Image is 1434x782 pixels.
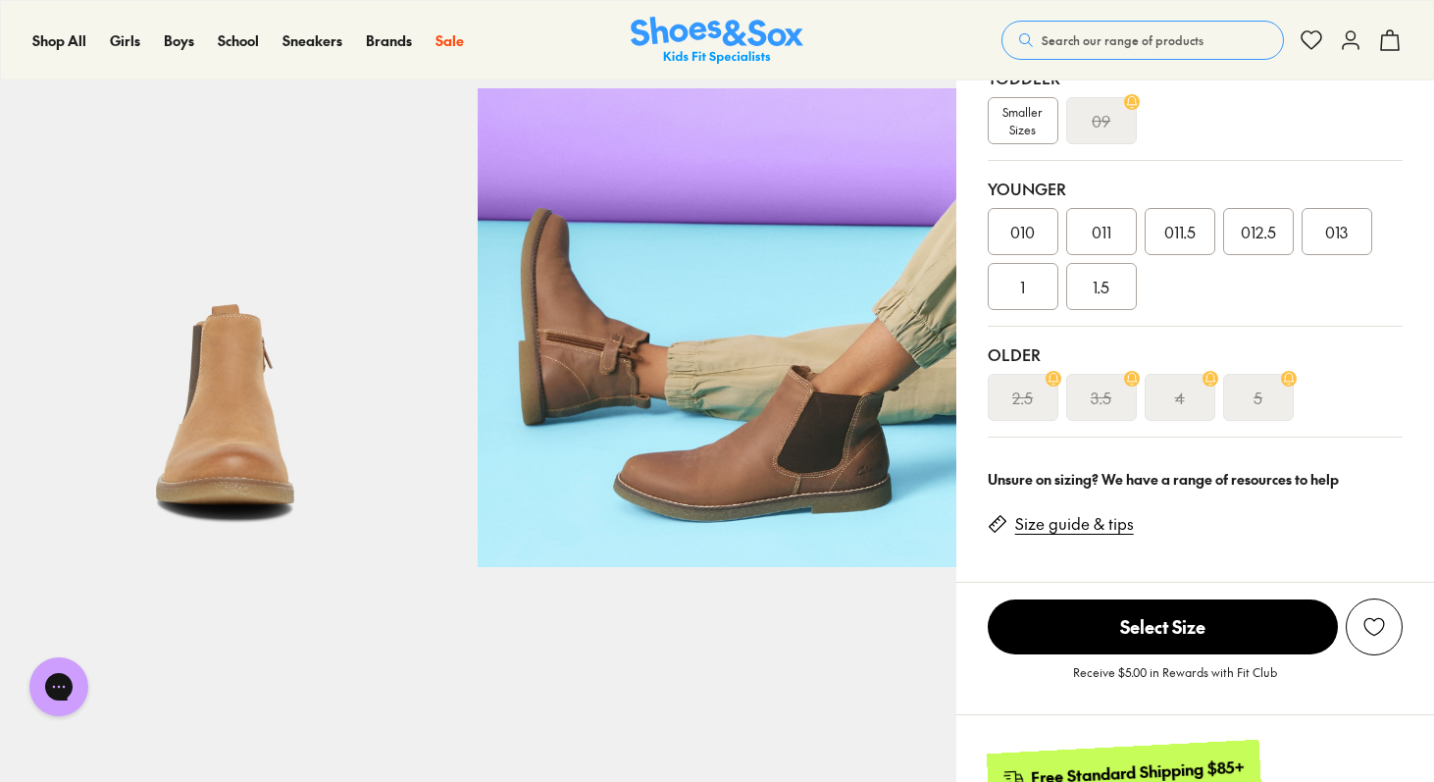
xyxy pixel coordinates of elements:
[988,599,1338,655] button: Select Size
[110,30,140,51] a: Girls
[366,30,412,51] a: Brands
[110,30,140,50] span: Girls
[435,30,464,51] a: Sale
[366,30,412,50] span: Brands
[1091,386,1111,409] s: 3.5
[1020,275,1025,298] span: 1
[164,30,194,50] span: Boys
[1092,220,1111,243] span: 011
[1175,386,1185,409] s: 4
[1010,220,1035,243] span: 010
[1012,386,1033,409] s: 2.5
[1092,109,1110,132] s: 09
[1164,220,1196,243] span: 011.5
[988,342,1403,366] div: Older
[32,30,86,50] span: Shop All
[988,600,1338,654] span: Select Size
[631,17,803,65] img: SNS_Logo_Responsive.svg
[1042,31,1204,49] span: Search our range of products
[1093,275,1109,298] span: 1.5
[1015,513,1134,535] a: Size guide & tips
[218,30,259,50] span: School
[1001,21,1284,60] button: Search our range of products
[478,88,955,566] img: Chelsea II Tan Waxy Leather
[1241,220,1276,243] span: 012.5
[988,469,1403,490] div: Unsure on sizing? We have a range of resources to help
[1346,599,1403,655] button: Add to Wishlist
[1254,386,1262,409] s: 5
[20,651,98,723] iframe: Gorgias live chat messenger
[1325,220,1348,243] span: 013
[32,30,86,51] a: Shop All
[988,177,1403,200] div: Younger
[218,30,259,51] a: School
[989,103,1057,138] span: Smaller Sizes
[435,30,464,50] span: Sale
[164,30,194,51] a: Boys
[282,30,342,50] span: Sneakers
[282,30,342,51] a: Sneakers
[631,17,803,65] a: Shoes & Sox
[1073,663,1277,699] p: Receive $5.00 in Rewards with Fit Club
